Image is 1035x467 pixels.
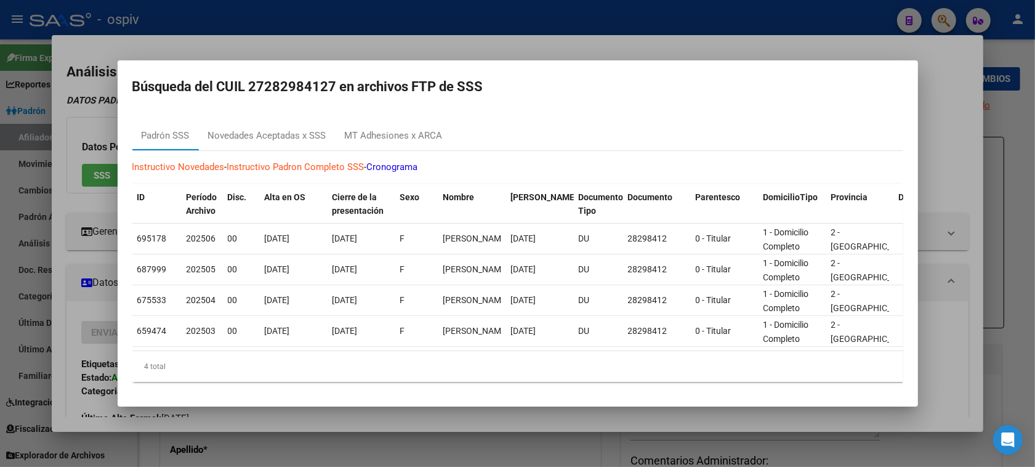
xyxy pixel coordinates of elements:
div: DU [579,293,618,307]
span: 202506 [187,233,216,243]
span: Alta en OS [265,192,306,202]
span: 2 - [GEOGRAPHIC_DATA] [831,320,914,344]
span: 2 - [GEOGRAPHIC_DATA] [831,289,914,313]
span: [DATE] [265,264,290,274]
span: 675533 [137,295,167,305]
span: VITALE MARIANA [443,295,509,305]
span: 1 - Domicilio Completo [763,320,809,344]
datatable-header-cell: Provincia [826,184,894,225]
span: Nombre [443,192,475,202]
span: DomicilioTipo [763,192,818,202]
span: 0 - Titular [696,264,731,274]
span: F [400,233,405,243]
div: 28298412 [628,262,686,277]
span: 1 - Domicilio Completo [763,227,809,251]
span: Provincia [831,192,868,202]
span: [DATE] [511,264,536,274]
div: 00 [228,324,255,338]
span: 2 - [GEOGRAPHIC_DATA] [831,258,914,282]
span: 695178 [137,233,167,243]
div: 28298412 [628,324,686,338]
div: MT Adhesiones x ARCA [345,129,443,143]
span: 2 - [GEOGRAPHIC_DATA] [831,227,914,251]
span: 0 - Titular [696,233,731,243]
datatable-header-cell: Período Archivo [182,184,223,225]
div: Padrón SSS [142,129,190,143]
div: 00 [228,262,255,277]
span: [DATE] [265,326,290,336]
span: Parentesco [696,192,741,202]
span: [DATE] [511,233,536,243]
span: [DATE] [332,295,358,305]
div: 28298412 [628,293,686,307]
datatable-header-cell: DomicilioTipo [759,184,826,225]
span: 0 - Titular [696,295,731,305]
span: Sexo [400,192,420,202]
span: [DATE] [511,326,536,336]
span: Departamento [899,192,956,202]
datatable-header-cell: Parentesco [691,184,759,225]
datatable-header-cell: ID [132,184,182,225]
div: DU [579,232,618,246]
datatable-header-cell: Sexo [395,184,438,225]
span: Período Archivo [187,192,217,216]
span: [PERSON_NAME]. [511,192,580,202]
span: VITALE MARIANA [443,264,509,274]
span: Documento Tipo [579,192,624,216]
p: - - [132,160,903,174]
span: 202505 [187,264,216,274]
datatable-header-cell: Documento [623,184,691,225]
span: 202503 [187,326,216,336]
span: F [400,326,405,336]
datatable-header-cell: Fecha Nac. [506,184,574,225]
span: [DATE] [265,233,290,243]
h2: Búsqueda del CUIL 27282984127 en archivos FTP de SSS [132,75,903,99]
div: 00 [228,232,255,246]
span: Cierre de la presentación [332,192,384,216]
datatable-header-cell: Alta en OS [260,184,328,225]
span: ID [137,192,145,202]
div: DU [579,324,618,338]
datatable-header-cell: Departamento [894,184,962,225]
span: Disc. [228,192,247,202]
span: [DATE] [332,326,358,336]
span: VITALE MARIANA [443,326,509,336]
span: 1 - Domicilio Completo [763,289,809,313]
a: Cronograma [367,161,418,173]
span: 0 - Titular [696,326,731,336]
div: Open Intercom Messenger [993,425,1023,455]
span: 687999 [137,264,167,274]
div: 28298412 [628,232,686,246]
span: VITALE MARIANA [443,233,509,243]
span: [DATE] [332,264,358,274]
datatable-header-cell: Disc. [223,184,260,225]
span: [DATE] [265,295,290,305]
span: 659474 [137,326,167,336]
span: 1 - Domicilio Completo [763,258,809,282]
div: 00 [228,293,255,307]
datatable-header-cell: Nombre [438,184,506,225]
a: Instructivo Novedades [132,161,225,173]
span: F [400,264,405,274]
span: 202504 [187,295,216,305]
div: DU [579,262,618,277]
span: [DATE] [511,295,536,305]
div: Novedades Aceptadas x SSS [208,129,326,143]
span: [DATE] [332,233,358,243]
div: 4 total [132,351,903,382]
datatable-header-cell: Documento Tipo [574,184,623,225]
a: Instructivo Padron Completo SSS [227,161,364,173]
datatable-header-cell: Cierre de la presentación [328,184,395,225]
span: F [400,295,405,305]
span: Documento [628,192,673,202]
